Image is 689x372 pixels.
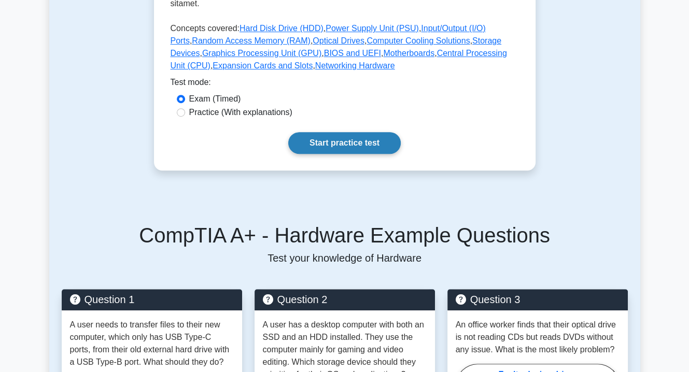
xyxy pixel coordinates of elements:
[171,76,519,93] div: Test mode:
[62,252,628,264] p: Test your knowledge of Hardware
[171,36,502,58] a: Storage Devices
[313,36,364,45] a: Optical Drives
[62,223,628,248] h5: CompTIA A+ - Hardware Example Questions
[189,106,292,119] label: Practice (With explanations)
[70,319,234,368] p: A user needs to transfer files to their new computer, which only has USB Type-C ports, from their...
[240,24,324,33] a: Hard Disk Drive (HDD)
[202,49,321,58] a: Graphics Processing Unit (GPU)
[189,93,241,105] label: Exam (Timed)
[456,319,620,356] p: An office worker finds that their optical drive is not reading CDs but reads DVDs without any iss...
[324,49,381,58] a: BIOS and UEFI
[315,61,395,70] a: Networking Hardware
[192,36,311,45] a: Random Access Memory (RAM)
[326,24,419,33] a: Power Supply Unit (PSU)
[456,293,620,306] h5: Question 3
[288,132,401,154] a: Start practice test
[263,293,427,306] h5: Question 2
[171,22,519,76] p: Concepts covered: , , , , , , , , , , , ,
[367,36,470,45] a: Computer Cooling Solutions
[70,293,234,306] h5: Question 1
[383,49,434,58] a: Motherboards
[213,61,313,70] a: Expansion Cards and Slots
